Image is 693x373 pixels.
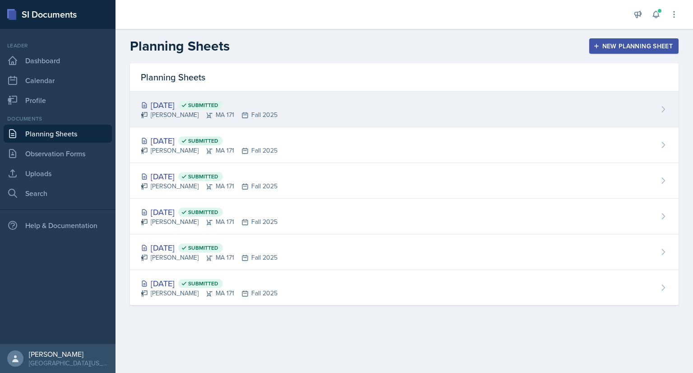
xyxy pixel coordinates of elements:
[130,270,679,305] a: [DATE] Submitted [PERSON_NAME]MA 171Fall 2025
[141,242,277,254] div: [DATE]
[141,182,277,191] div: [PERSON_NAME] MA 171 Fall 2025
[188,137,218,145] span: Submitted
[141,146,277,155] div: [PERSON_NAME] MA 171 Fall 2025
[589,38,679,54] button: New Planning Sheet
[4,91,112,109] a: Profile
[188,209,218,216] span: Submitted
[130,63,679,92] div: Planning Sheets
[141,135,277,147] div: [DATE]
[188,244,218,252] span: Submitted
[141,170,277,182] div: [DATE]
[4,145,112,163] a: Observation Forms
[130,234,679,270] a: [DATE] Submitted [PERSON_NAME]MA 171Fall 2025
[4,115,112,123] div: Documents
[141,277,277,289] div: [DATE]
[595,42,673,50] div: New Planning Sheet
[29,359,108,368] div: [GEOGRAPHIC_DATA][US_STATE] in [GEOGRAPHIC_DATA]
[130,38,230,54] h2: Planning Sheets
[188,102,218,109] span: Submitted
[4,125,112,143] a: Planning Sheets
[4,184,112,202] a: Search
[141,99,277,111] div: [DATE]
[141,253,277,262] div: [PERSON_NAME] MA 171 Fall 2025
[141,110,277,120] div: [PERSON_NAME] MA 171 Fall 2025
[141,206,277,218] div: [DATE]
[4,164,112,182] a: Uploads
[130,127,679,163] a: [DATE] Submitted [PERSON_NAME]MA 171Fall 2025
[141,217,277,227] div: [PERSON_NAME] MA 171 Fall 2025
[130,199,679,234] a: [DATE] Submitted [PERSON_NAME]MA 171Fall 2025
[130,92,679,127] a: [DATE] Submitted [PERSON_NAME]MA 171Fall 2025
[4,216,112,234] div: Help & Documentation
[4,42,112,50] div: Leader
[4,51,112,70] a: Dashboard
[4,71,112,89] a: Calendar
[141,289,277,298] div: [PERSON_NAME] MA 171 Fall 2025
[188,280,218,287] span: Submitted
[130,163,679,199] a: [DATE] Submitted [PERSON_NAME]MA 171Fall 2025
[29,350,108,359] div: [PERSON_NAME]
[188,173,218,180] span: Submitted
